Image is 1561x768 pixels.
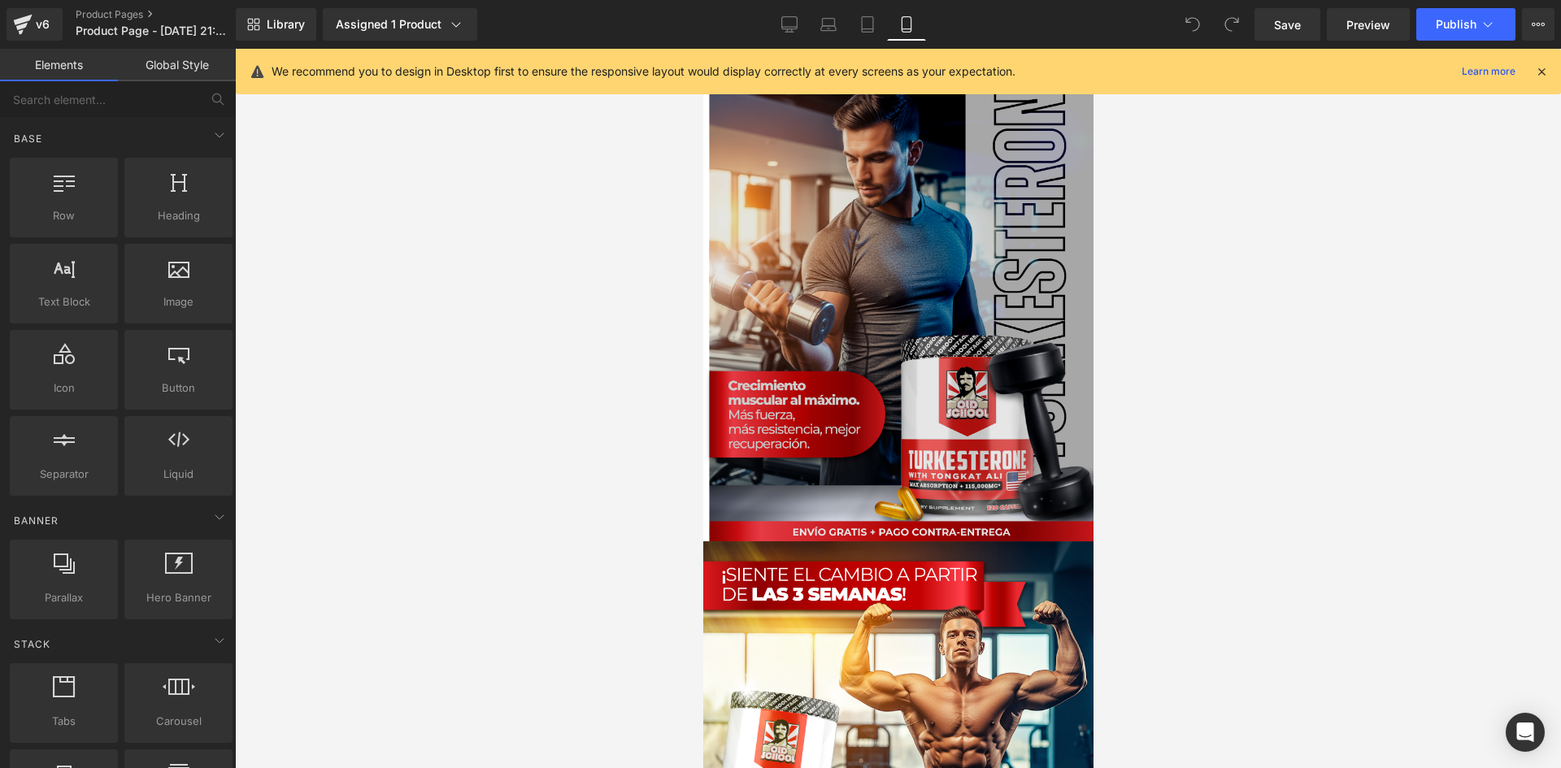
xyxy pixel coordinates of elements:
a: Laptop [809,8,848,41]
span: Tabs [15,713,113,730]
span: Carousel [129,713,228,730]
span: Banner [12,513,60,528]
span: Parallax [15,589,113,606]
span: Image [129,293,228,310]
span: Icon [15,380,113,397]
a: Product Pages [76,8,263,21]
div: v6 [33,14,53,35]
a: Tablet [848,8,887,41]
span: Save [1274,16,1301,33]
a: Desktop [770,8,809,41]
span: Base [12,131,44,146]
span: Heading [129,207,228,224]
span: Stack [12,636,52,652]
a: Mobile [887,8,926,41]
a: Learn more [1455,62,1522,81]
div: Open Intercom Messenger [1506,713,1545,752]
a: v6 [7,8,63,41]
span: Button [129,380,228,397]
span: Separator [15,466,113,483]
span: Publish [1436,18,1476,31]
span: Library [267,17,305,32]
button: Redo [1215,8,1248,41]
div: Assigned 1 Product [336,16,464,33]
a: Preview [1327,8,1410,41]
span: Row [15,207,113,224]
button: Publish [1416,8,1515,41]
span: Liquid [129,466,228,483]
a: Global Style [118,49,236,81]
span: Hero Banner [129,589,228,606]
span: Product Page - [DATE] 21:40:47 [76,24,232,37]
a: New Library [236,8,316,41]
button: Undo [1176,8,1209,41]
p: We recommend you to design in Desktop first to ensure the responsive layout would display correct... [272,63,1015,80]
span: Preview [1346,16,1390,33]
button: More [1522,8,1554,41]
span: Text Block [15,293,113,310]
